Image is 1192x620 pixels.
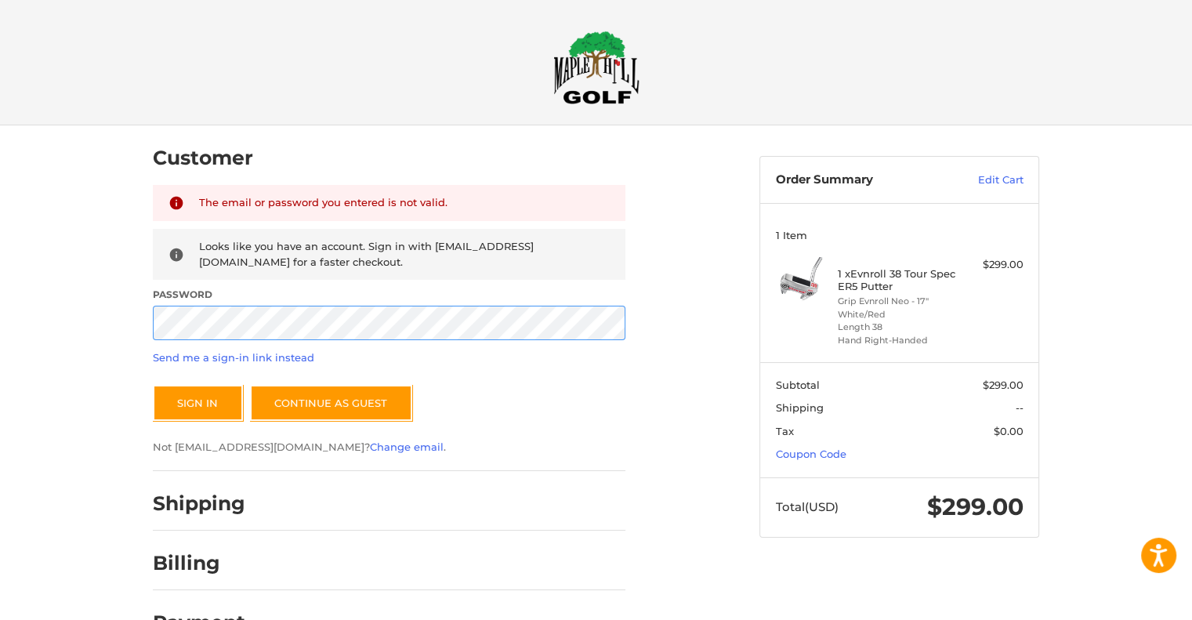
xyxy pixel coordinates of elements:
h3: Order Summary [776,172,944,188]
li: Length 38 [838,321,958,334]
h2: Billing [153,551,245,575]
span: Tax [776,425,794,437]
span: Shipping [776,401,824,414]
a: Send me a sign-in link instead [153,351,314,364]
span: Subtotal [776,379,820,391]
span: Looks like you have an account. Sign in with [EMAIL_ADDRESS][DOMAIN_NAME] for a faster checkout. [199,240,534,268]
span: $0.00 [994,425,1024,437]
li: Hand Right-Handed [838,334,958,347]
a: Edit Cart [944,172,1024,188]
span: Total (USD) [776,499,839,514]
div: The email or password you entered is not valid. [199,195,610,212]
a: Change email [370,441,444,453]
h3: 1 Item [776,229,1024,241]
a: Coupon Code [776,448,846,460]
iframe: Google Customer Reviews [1063,578,1192,620]
label: Password [153,288,625,302]
span: $299.00 [927,492,1024,521]
h2: Customer [153,146,253,170]
h2: Shipping [153,491,245,516]
span: $299.00 [983,379,1024,391]
span: -- [1016,401,1024,414]
li: Grip Evnroll Neo - 17" White/Red [838,295,958,321]
div: $299.00 [962,257,1024,273]
button: Sign In [153,385,243,421]
p: Not [EMAIL_ADDRESS][DOMAIN_NAME]? . [153,440,625,455]
img: Maple Hill Golf [553,31,639,104]
h4: 1 x Evnroll 38 Tour Spec ER5 Putter [838,267,958,293]
a: Continue as guest [250,385,412,421]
